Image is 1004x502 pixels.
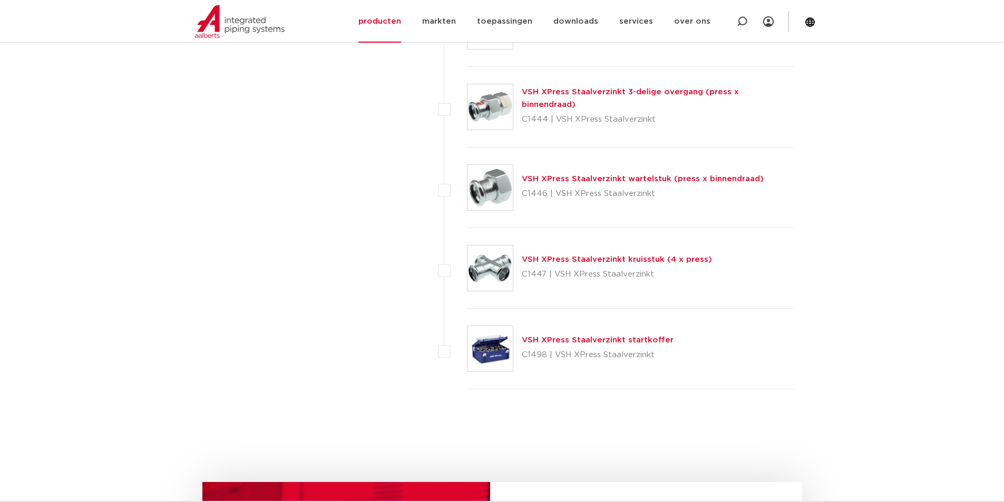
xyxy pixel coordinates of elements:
img: Thumbnail for VSH XPress Staalverzinkt 3-delige overgang (press x binnendraad) [467,84,513,130]
a: VSH XPress Staalverzinkt wartelstuk (press x binnendraad) [522,175,764,183]
p: C1444 | VSH XPress Staalverzinkt [522,111,794,128]
a: VSH XPress Staalverzinkt startkoffer [522,336,674,344]
a: VSH XPress Staalverzinkt 3-delige overgang (press x binnendraad) [522,88,739,109]
img: Thumbnail for VSH XPress Staalverzinkt startkoffer [467,326,513,371]
p: C1446 | VSH XPress Staalverzinkt [522,185,764,202]
a: VSH XPress Staalverzinkt kruisstuk (4 x press) [522,255,712,263]
p: C1447 | VSH XPress Staalverzinkt [522,266,712,283]
p: C1498 | VSH XPress Staalverzinkt [522,347,674,363]
img: Thumbnail for VSH XPress Staalverzinkt kruisstuk (4 x press) [467,245,513,291]
img: Thumbnail for VSH XPress Staalverzinkt wartelstuk (press x binnendraad) [467,165,513,210]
